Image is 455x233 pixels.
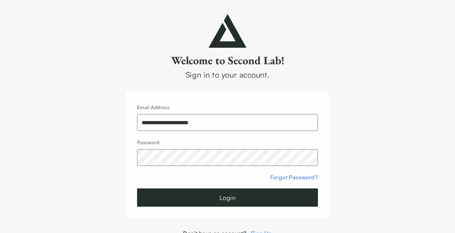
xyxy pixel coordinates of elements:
[137,139,159,145] label: Password
[126,53,329,67] h2: Welcome to Second Lab!
[137,188,318,207] button: Login
[126,69,329,80] div: Sign in to your account.
[137,104,169,110] label: Email Address
[209,14,246,48] img: secondlab-logo
[270,174,318,181] a: Forgot Password?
